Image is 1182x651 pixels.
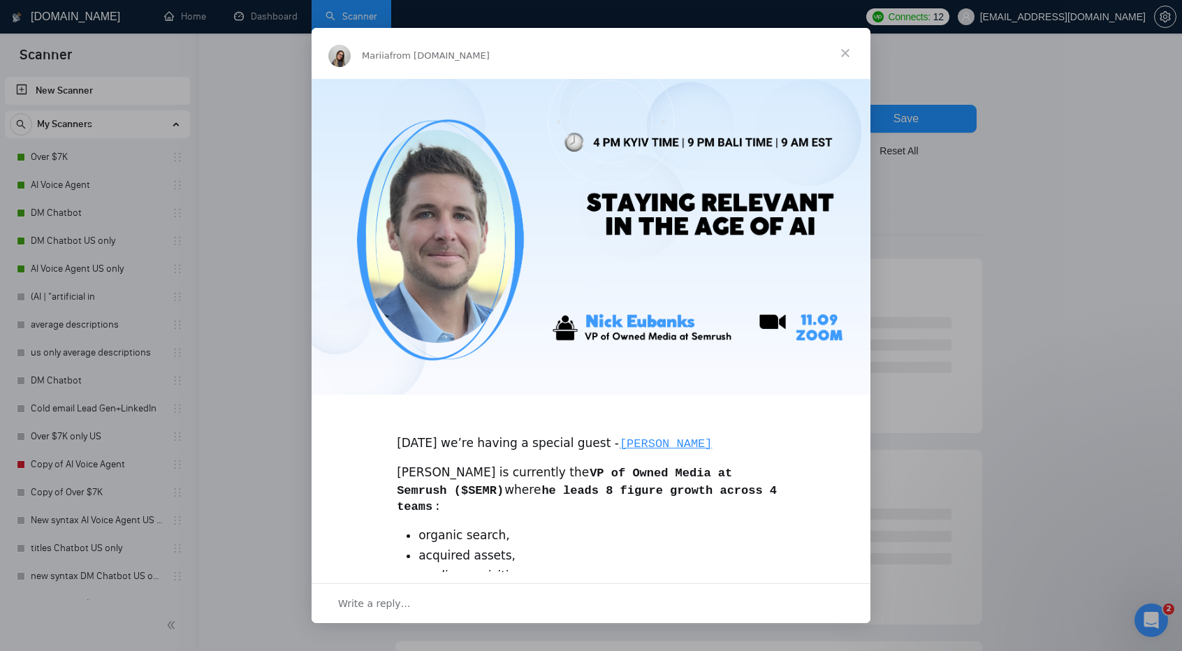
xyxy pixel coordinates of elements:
[397,465,785,515] div: [PERSON_NAME] is currently the where
[338,594,411,613] span: Write a reply…
[397,418,785,453] div: [DATE] we’re having a special guest -
[418,568,785,585] li: media acquisitions,
[362,50,390,61] span: Mariia
[390,50,490,61] span: from [DOMAIN_NAME]
[433,499,442,514] code: :
[397,483,777,515] code: he leads 8 figure growth across 4 teams
[328,45,351,67] img: Profile image for Mariia
[820,28,870,78] span: Close
[619,436,713,450] a: [PERSON_NAME]
[619,437,713,451] code: [PERSON_NAME]
[418,548,785,564] li: acquired assets,
[418,527,785,544] li: organic search,
[312,583,870,623] div: Open conversation and reply
[397,466,732,498] code: VP of Owned Media at Semrush ($SEMR)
